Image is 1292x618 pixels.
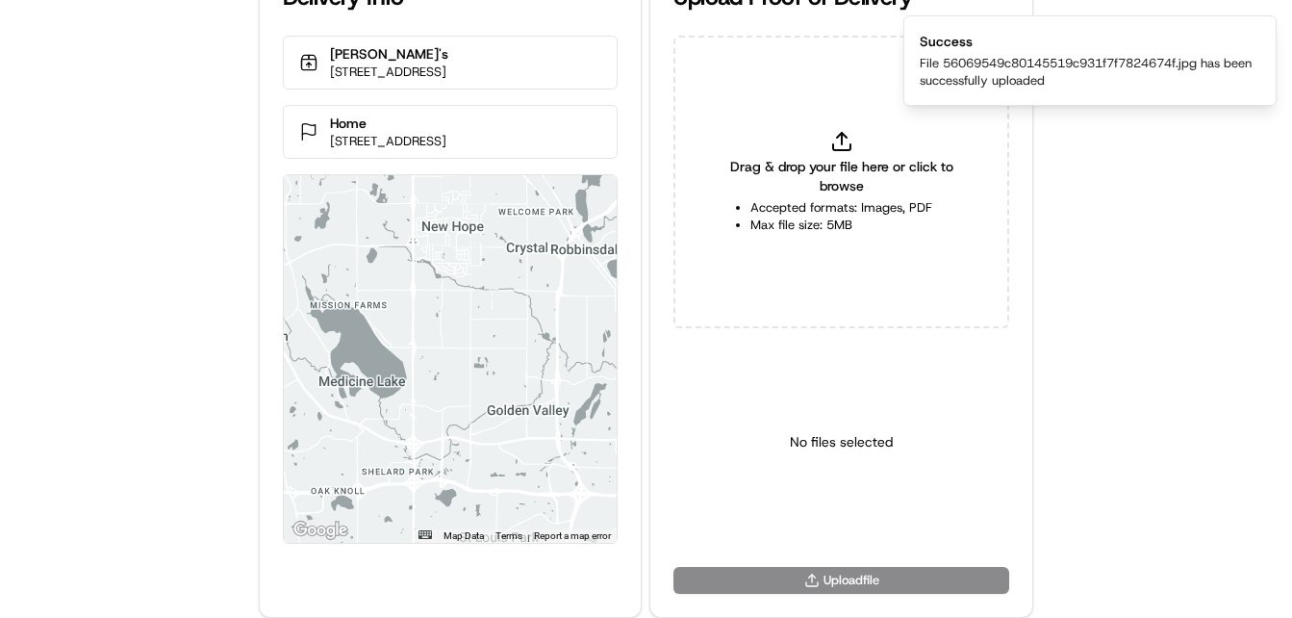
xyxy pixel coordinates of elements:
a: Open this area in Google Maps (opens a new window) [289,518,352,543]
button: Map Data [443,529,484,543]
p: [STREET_ADDRESS] [330,133,446,150]
button: Keyboard shortcuts [418,530,432,539]
div: File 56069549c80145519c931f7f7824674f.jpg has been successfully uploaded [920,55,1253,90]
li: Max file size: 5MB [750,217,932,234]
p: No files selected [790,432,893,451]
img: Google [289,518,352,543]
a: Report a map error [534,530,611,541]
div: Success [920,32,1253,51]
li: Accepted formats: Images, PDF [750,199,932,217]
p: [PERSON_NAME]'s [330,44,448,64]
span: Drag & drop your file here or click to browse [722,157,961,195]
p: [STREET_ADDRESS] [330,64,448,81]
a: Terms (opens in new tab) [495,530,522,541]
p: Home [330,114,446,133]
